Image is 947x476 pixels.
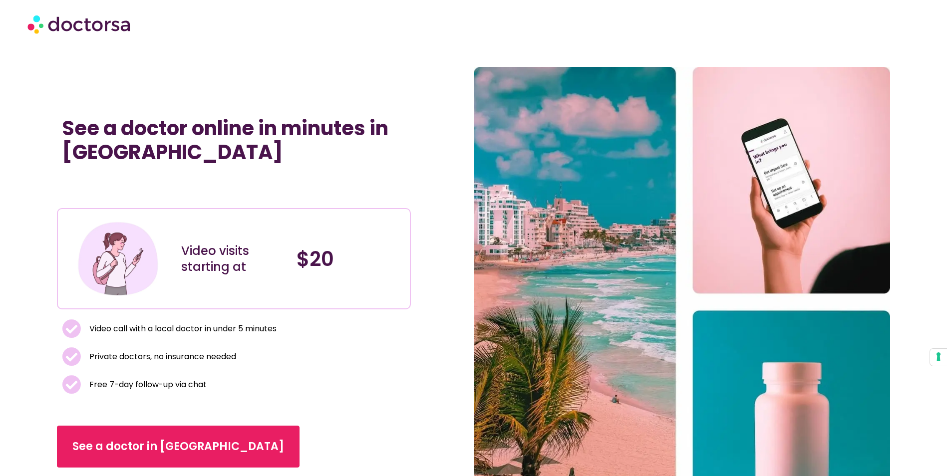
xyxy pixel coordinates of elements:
span: Video call with a local doctor in under 5 minutes [87,322,277,336]
h4: $20 [297,247,402,271]
span: Free 7-day follow-up via chat [87,378,207,392]
span: Private doctors, no insurance needed [87,350,236,364]
h1: See a doctor online in minutes in [GEOGRAPHIC_DATA] [62,116,406,164]
iframe: Customer reviews powered by Trustpilot [62,186,406,198]
img: Illustration depicting a young woman in a casual outfit, engaged with her smartphone. She has a p... [76,217,160,301]
a: See a doctor in [GEOGRAPHIC_DATA] [57,426,300,468]
iframe: Customer reviews powered by Trustpilot [62,174,212,186]
span: See a doctor in [GEOGRAPHIC_DATA] [72,439,284,455]
div: Video visits starting at [181,243,287,275]
button: Your consent preferences for tracking technologies [930,349,947,366]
